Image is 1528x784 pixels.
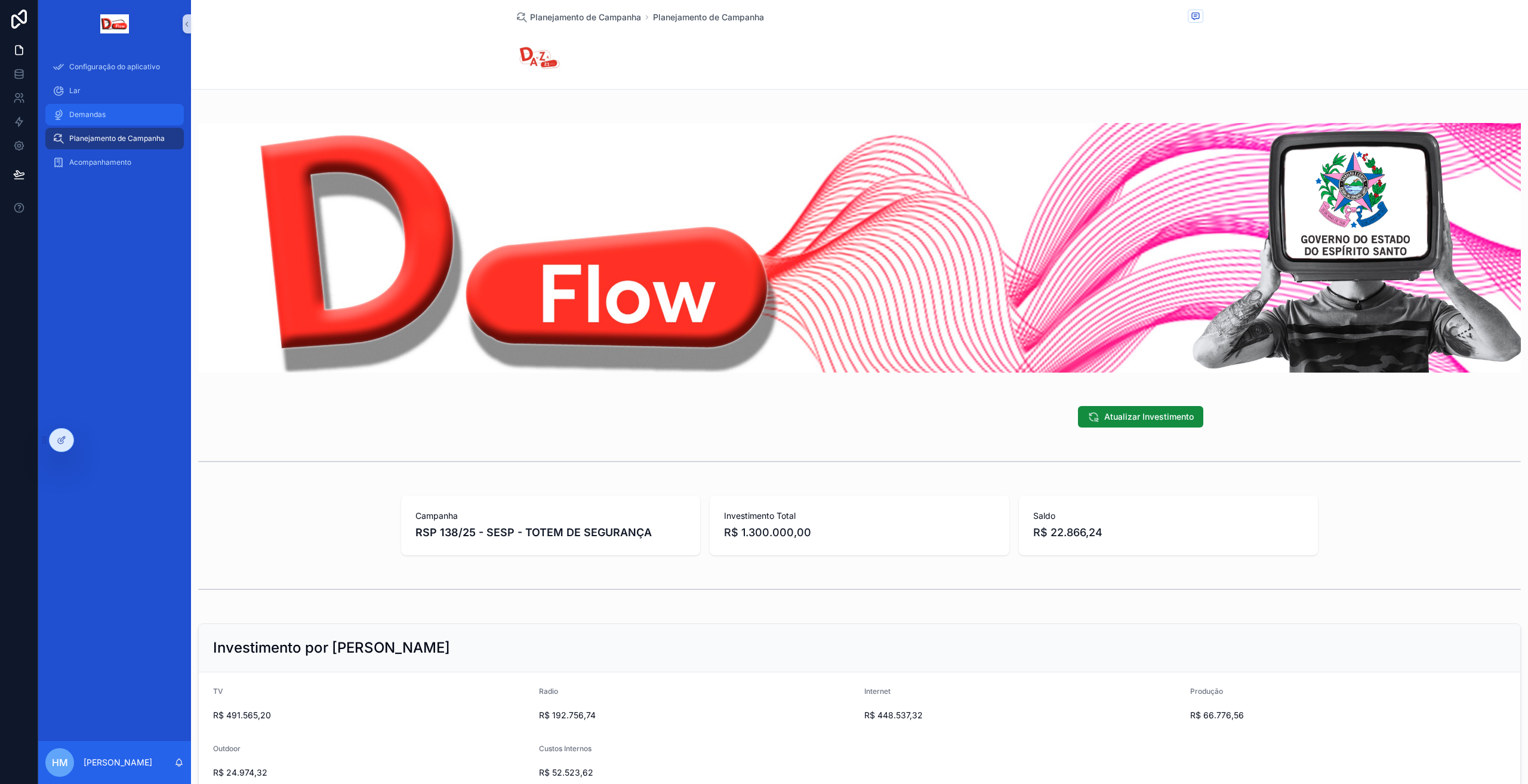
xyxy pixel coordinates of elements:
[539,767,855,779] span: R$ 52.523,62
[653,11,764,23] a: Planejamento de Campanha
[1033,510,1304,522] span: Saldo
[213,744,241,753] span: Outdoor
[1104,411,1194,423] span: Atualizar Investimento
[724,510,994,522] span: Investimento Total
[69,110,106,119] font: Demandas
[69,134,165,143] font: Planejamento de Campanha
[516,11,641,23] a: Planejamento de Campanha
[539,744,592,753] span: Custos Internos
[530,11,641,23] span: Planejamento de Campanha
[864,687,891,696] span: Internet
[213,767,529,779] span: R$ 24.974,32
[1078,406,1203,428] button: Atualizar Investimento
[198,123,1521,373] img: 35566-DFLOW-Secom.jpg
[84,757,152,767] font: [PERSON_NAME]
[69,86,81,95] font: Lar
[213,687,223,696] span: TV
[45,104,184,125] a: Demandas
[45,56,184,78] a: Configuração do aplicativo
[1190,709,1507,721] span: R$ 66.776,56
[539,687,558,696] span: Radio
[45,80,184,102] a: Lar
[1033,524,1304,541] span: R$ 22.866,24
[69,158,131,167] font: Acompanhamento
[45,128,184,149] a: Planejamento de Campanha
[1190,687,1223,696] span: Produção
[100,14,129,33] img: Logotipo do aplicativo
[45,152,184,173] a: Acompanhamento
[724,524,994,541] span: R$ 1.300.000,00
[52,757,68,768] font: HM
[864,709,1181,721] span: R$ 448.537,32
[38,48,191,189] div: conteúdo rolável
[69,62,160,71] font: Configuração do aplicativo
[213,709,529,721] span: R$ 491.565,20
[539,709,855,721] span: R$ 192.756,74
[213,638,450,657] h2: Investimento por [PERSON_NAME]
[415,524,686,540] h4: RSP 138/25 - SESP - TOTEM DE SEGURANÇA
[415,510,686,522] span: Campanha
